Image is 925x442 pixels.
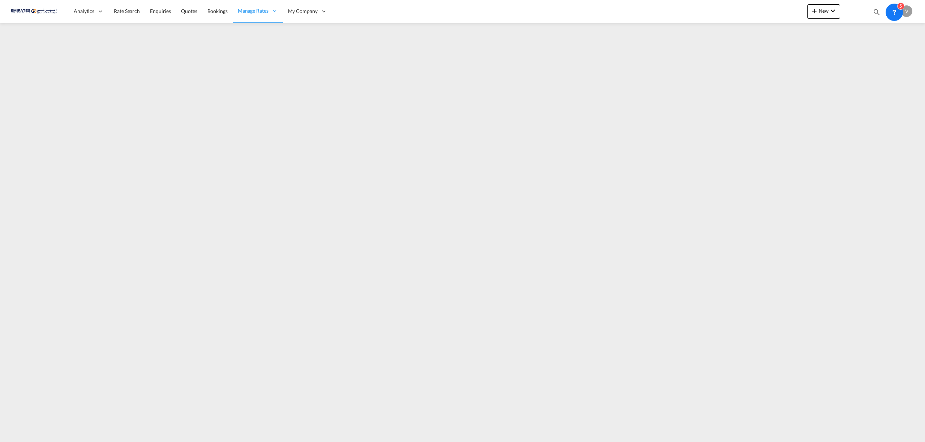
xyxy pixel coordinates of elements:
span: Rate Search [114,8,140,14]
div: V [901,5,912,17]
span: My Company [288,8,318,15]
div: icon-magnify [873,8,881,19]
span: Analytics [74,8,94,15]
img: c67187802a5a11ec94275b5db69a26e6.png [11,3,60,19]
md-icon: icon-magnify [873,8,881,16]
span: Bookings [207,8,228,14]
span: Enquiries [150,8,171,14]
span: Help [885,5,897,17]
button: icon-plus 400-fgNewicon-chevron-down [807,4,840,19]
div: Help [885,5,901,18]
span: New [810,8,837,14]
span: Quotes [181,8,197,14]
md-icon: icon-chevron-down [829,6,837,15]
md-icon: icon-plus 400-fg [810,6,819,15]
span: Manage Rates [238,7,268,14]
